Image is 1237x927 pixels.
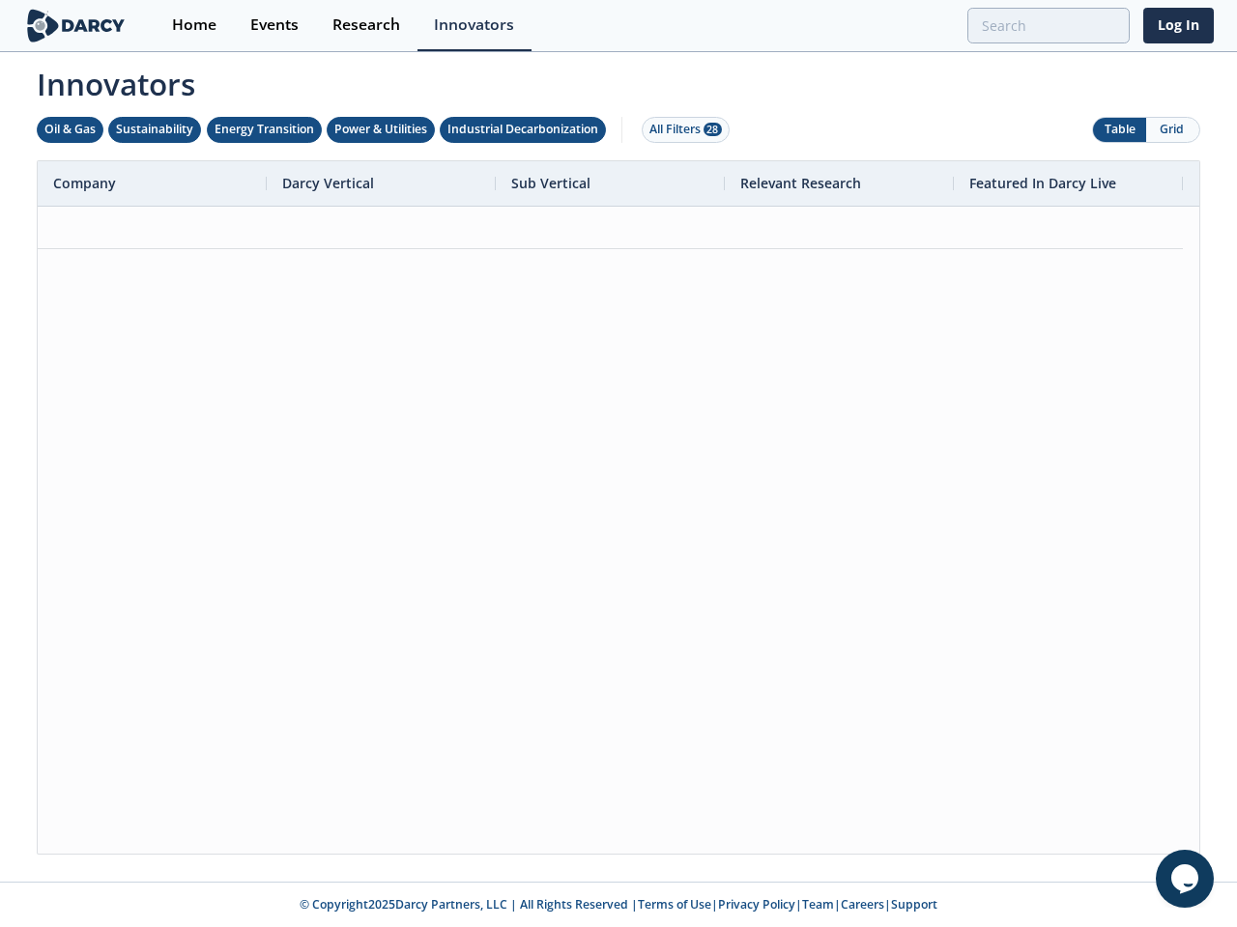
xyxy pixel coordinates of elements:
button: Industrial Decarbonization [440,117,606,143]
div: Sustainability [116,121,193,138]
button: All Filters 28 [642,117,730,143]
div: Oil & Gas [44,121,96,138]
a: Terms of Use [638,896,711,913]
a: Team [802,896,834,913]
div: Research [332,17,400,33]
div: Power & Utilities [334,121,427,138]
div: Home [172,17,216,33]
button: Sustainability [108,117,201,143]
span: Innovators [23,54,1214,106]
div: Industrial Decarbonization [447,121,598,138]
a: Log In [1143,8,1214,43]
a: Privacy Policy [718,896,795,913]
button: Grid [1146,118,1199,142]
button: Energy Transition [207,117,322,143]
span: Company [53,174,116,192]
span: Featured In Darcy Live [969,174,1116,192]
span: Darcy Vertical [282,174,374,192]
button: Oil & Gas [37,117,103,143]
div: Energy Transition [215,121,314,138]
div: Events [250,17,299,33]
span: Relevant Research [740,174,861,192]
span: 28 [704,123,722,136]
p: © Copyright 2025 Darcy Partners, LLC | All Rights Reserved | | | | | [27,896,1210,913]
img: logo-wide.svg [23,9,129,42]
iframe: chat widget [1156,850,1218,908]
div: Innovators [434,17,514,33]
button: Table [1093,118,1146,142]
button: Power & Utilities [327,117,435,143]
div: All Filters [649,121,722,138]
a: Support [891,896,937,913]
span: Sub Vertical [511,174,590,192]
a: Careers [841,896,884,913]
input: Advanced Search [967,8,1130,43]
